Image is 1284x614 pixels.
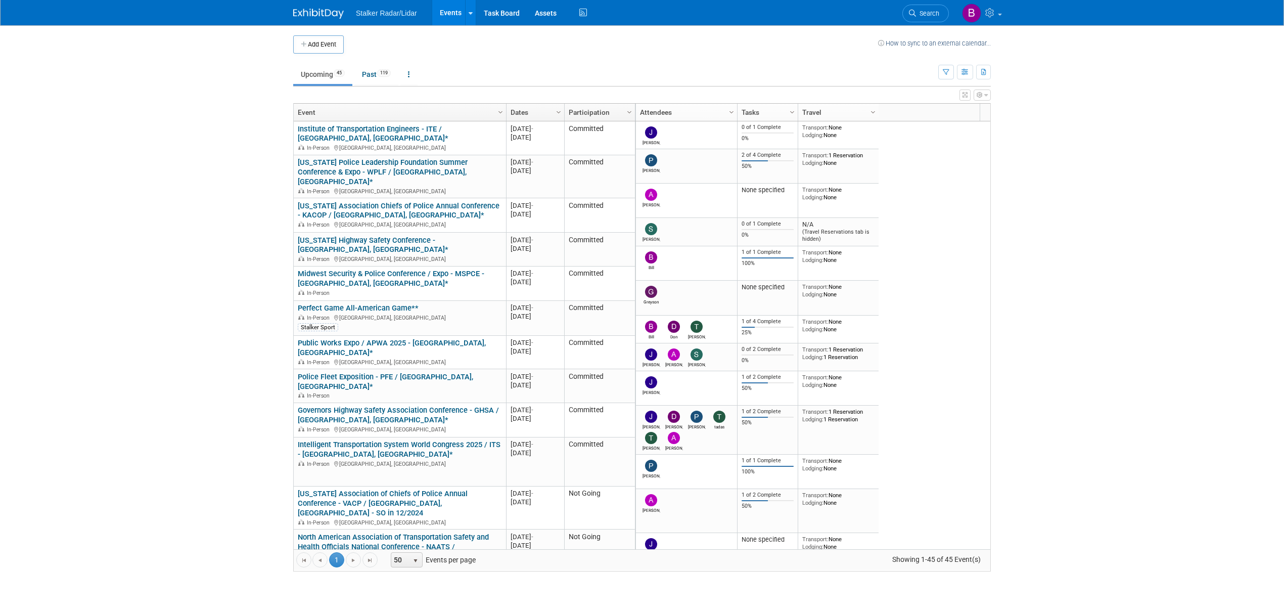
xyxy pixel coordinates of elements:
[531,490,533,497] span: -
[742,283,794,291] div: None specified
[802,152,829,159] span: Transport:
[668,348,680,361] img: adam holland
[645,376,657,388] img: Jacob Boyle
[802,318,829,325] span: Transport:
[691,348,703,361] img: Scott Berry
[511,244,560,253] div: [DATE]
[643,388,660,395] div: Jacob Boyle
[298,124,448,143] a: Institute of Transportation Engineers - ITE / [GEOGRAPHIC_DATA], [GEOGRAPHIC_DATA]*
[802,492,875,506] div: None None
[645,411,657,423] img: John Kestel
[298,188,304,193] img: In-Person Event
[742,104,791,121] a: Tasks
[742,186,794,194] div: None specified
[691,411,703,423] img: Paul Nichols
[643,333,660,339] div: Bill Johnson
[531,373,533,380] span: -
[802,408,829,415] span: Transport:
[298,222,304,227] img: In-Person Event
[564,155,635,198] td: Committed
[511,269,560,278] div: [DATE]
[511,381,560,389] div: [DATE]
[511,158,560,166] div: [DATE]
[643,423,660,429] div: John Kestel
[802,318,875,333] div: None None
[511,498,560,506] div: [DATE]
[496,108,505,116] span: Column Settings
[307,222,333,228] span: In-Person
[307,188,333,195] span: In-Person
[802,194,823,201] span: Lodging:
[564,530,635,574] td: Not Going
[511,489,560,498] div: [DATE]
[354,65,398,84] a: Past119
[643,444,660,451] div: Tommy Yates
[511,210,560,218] div: [DATE]
[640,104,730,121] a: Attendees
[742,468,794,475] div: 100%
[511,124,560,133] div: [DATE]
[645,321,657,333] img: Bill Johnson
[564,267,635,301] td: Committed
[665,423,683,429] div: David Schmidt
[298,236,448,254] a: [US_STATE] Highway Safety Conference - [GEOGRAPHIC_DATA], [GEOGRAPHIC_DATA]*
[916,10,939,17] span: Search
[334,69,345,77] span: 45
[511,440,560,449] div: [DATE]
[802,152,875,166] div: 1 Reservation None
[298,187,501,195] div: [GEOGRAPHIC_DATA], [GEOGRAPHIC_DATA]
[298,269,484,288] a: Midwest Security & Police Conference / Expo - MSPCE - [GEOGRAPHIC_DATA], [GEOGRAPHIC_DATA]*
[802,283,829,290] span: Transport:
[802,186,875,201] div: None None
[531,158,533,166] span: -
[511,236,560,244] div: [DATE]
[564,233,635,267] td: Committed
[802,536,829,543] span: Transport:
[802,465,823,472] span: Lodging:
[902,5,949,22] a: Search
[802,354,823,361] span: Lodging:
[802,543,823,550] span: Lodging:
[298,425,501,433] div: [GEOGRAPHIC_DATA], [GEOGRAPHIC_DATA]
[298,145,304,150] img: In-Person Event
[329,552,344,567] span: 1
[298,359,304,364] img: In-Person Event
[300,556,308,564] span: Go to the first page
[643,264,660,270] div: Bill Johnson
[645,154,657,166] img: Peter Bauer
[668,321,680,333] img: Don Horen
[298,313,501,322] div: [GEOGRAPHIC_DATA], [GEOGRAPHIC_DATA]
[511,201,560,210] div: [DATE]
[742,419,794,426] div: 50%
[298,459,501,468] div: [GEOGRAPHIC_DATA], [GEOGRAPHIC_DATA]
[645,251,657,264] img: Bill Johnson
[307,426,333,433] span: In-Person
[564,121,635,155] td: Committed
[802,457,875,472] div: None None
[312,552,328,567] a: Go to the previous page
[349,556,357,564] span: Go to the next page
[564,336,635,370] td: Committed
[802,131,823,139] span: Lodging:
[307,359,333,366] span: In-Person
[298,426,304,431] img: In-Person Event
[298,201,499,220] a: [US_STATE] Association Chiefs of Police Annual Conference - KACOP / [GEOGRAPHIC_DATA], [GEOGRAPHI...
[802,283,875,298] div: None None
[316,556,324,564] span: Go to the previous page
[511,166,560,175] div: [DATE]
[883,552,990,566] span: Showing 1-45 of 45 Event(s)
[569,104,628,121] a: Participation
[726,104,738,119] a: Column Settings
[531,270,533,277] span: -
[564,369,635,403] td: Committed
[643,361,660,367] div: John Kestel
[802,416,823,423] span: Lodging:
[643,298,660,304] div: Greyson Jenista
[742,408,794,415] div: 1 of 2 Complete
[869,108,877,116] span: Column Settings
[511,414,560,423] div: [DATE]
[742,346,794,353] div: 0 of 2 Complete
[391,553,408,567] span: 50
[293,35,344,54] button: Add Event
[298,290,304,295] img: In-Person Event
